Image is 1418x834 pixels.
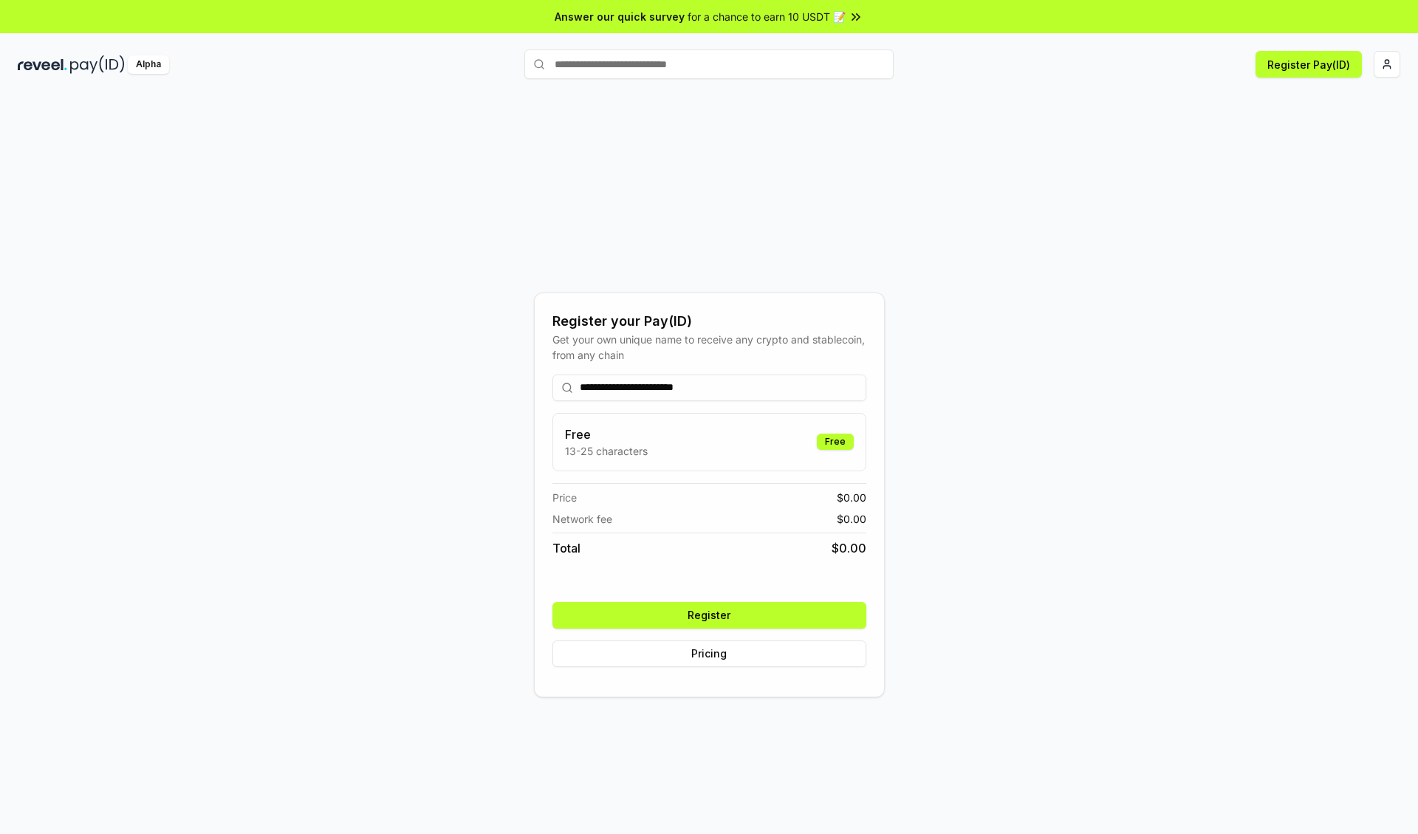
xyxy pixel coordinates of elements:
[555,9,685,24] span: Answer our quick survey
[552,640,866,667] button: Pricing
[128,55,169,74] div: Alpha
[552,511,612,527] span: Network fee
[552,490,577,505] span: Price
[552,602,866,629] button: Register
[817,434,854,450] div: Free
[837,511,866,527] span: $ 0.00
[18,55,67,74] img: reveel_dark
[832,539,866,557] span: $ 0.00
[1256,51,1362,78] button: Register Pay(ID)
[552,311,866,332] div: Register your Pay(ID)
[565,425,648,443] h3: Free
[565,443,648,459] p: 13-25 characters
[688,9,846,24] span: for a chance to earn 10 USDT 📝
[837,490,866,505] span: $ 0.00
[70,55,125,74] img: pay_id
[552,539,580,557] span: Total
[552,332,866,363] div: Get your own unique name to receive any crypto and stablecoin, from any chain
